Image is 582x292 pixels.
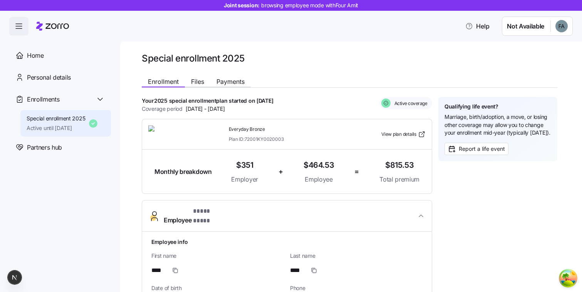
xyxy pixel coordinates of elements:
span: Partners hub [27,143,62,152]
span: Home [27,51,44,60]
span: Plan ID: 72001KY0020003 [229,136,284,142]
span: Total premium [379,175,419,184]
span: $351 [236,159,253,172]
span: Special enrollment 2025 [27,115,86,122]
span: Everyday Bronze [229,126,355,133]
span: Employee [164,207,224,225]
span: = [354,166,359,177]
span: $464.53 [304,159,334,172]
span: Marriage, birth/adoption, a move, or losing other coverage may allow you to change your enrollmen... [444,113,551,137]
span: Last name [290,252,423,260]
span: Phone [290,284,423,292]
span: Coverage period [142,105,183,113]
span: [DATE] - [DATE] [186,105,225,113]
a: View plan details [381,130,426,138]
span: Personal details [27,73,71,82]
h1: Your 2025 special enrollment plan started on [DATE] [142,97,273,105]
span: Report a life event [459,145,505,153]
span: First name [151,252,284,260]
span: Employer [231,175,258,184]
span: Employee [305,175,332,184]
img: Ambetter [148,125,204,143]
span: Joint session: [224,2,358,9]
h1: Special enrollment 2025 [142,52,557,64]
button: Report a life event [444,143,508,155]
span: Enrollment [148,78,179,85]
span: browsing employee mode with Four Amit [261,2,358,9]
span: Help [465,22,490,31]
img: 53994b57129cc199642e0c2f23bd6aa2 [555,20,568,32]
span: Active coverage [392,100,428,107]
button: Open Tanstack query devtools [560,270,576,286]
h1: Qualifying life event? [444,103,498,110]
span: Enrollments [27,95,59,104]
span: + [278,166,283,177]
span: $815.53 [385,159,414,172]
span: View plan details [381,131,416,138]
span: Monthly breakdown [154,167,212,177]
span: Files [191,78,204,85]
span: Date of birth [151,284,284,292]
span: Active until [DATE] [27,124,86,132]
button: Help [459,18,496,34]
span: Not Available [507,22,544,31]
span: Payments [216,78,245,85]
h1: Employee info [151,238,423,246]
